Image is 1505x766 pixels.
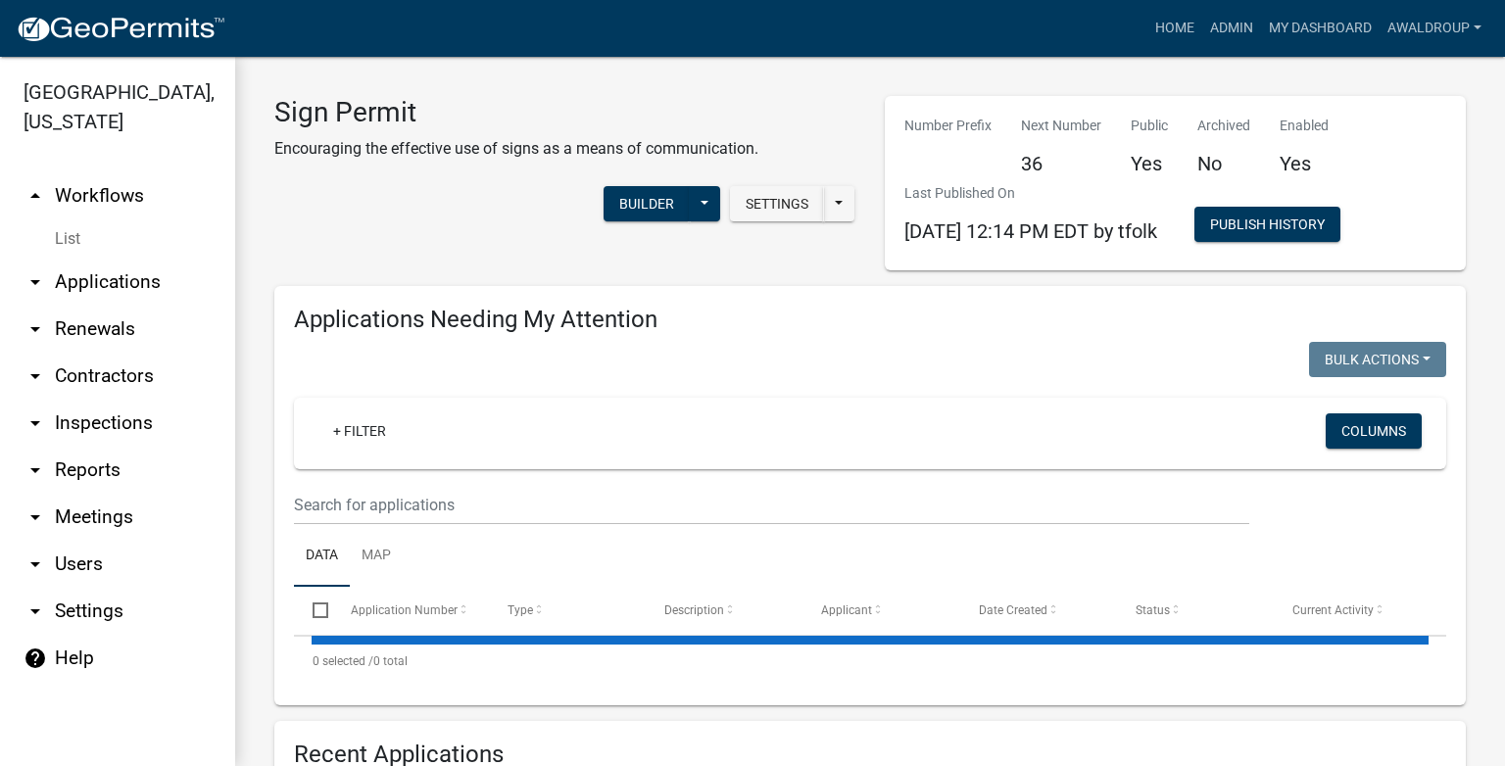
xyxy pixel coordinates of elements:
[604,186,690,221] button: Builder
[802,587,959,634] datatable-header-cell: Applicant
[24,270,47,294] i: arrow_drop_down
[1021,152,1101,175] h5: 36
[294,485,1249,525] input: Search for applications
[294,637,1446,686] div: 0 total
[959,587,1116,634] datatable-header-cell: Date Created
[24,411,47,435] i: arrow_drop_down
[1280,116,1329,136] p: Enabled
[1261,10,1380,47] a: My Dashboard
[294,525,350,588] a: Data
[1117,587,1274,634] datatable-header-cell: Status
[508,603,533,617] span: Type
[24,317,47,341] i: arrow_drop_down
[294,587,331,634] datatable-header-cell: Select
[489,587,646,634] datatable-header-cell: Type
[1380,10,1489,47] a: awaldroup
[274,137,758,161] p: Encouraging the effective use of signs as a means of communication.
[24,552,47,576] i: arrow_drop_down
[1197,152,1250,175] h5: No
[1202,10,1261,47] a: Admin
[1280,152,1329,175] h5: Yes
[24,646,47,670] i: help
[294,306,1446,334] h4: Applications Needing My Attention
[904,219,1157,243] span: [DATE] 12:14 PM EDT by tfolk
[904,183,1157,204] p: Last Published On
[351,603,458,617] span: Application Number
[24,184,47,208] i: arrow_drop_up
[1326,413,1422,449] button: Columns
[24,364,47,388] i: arrow_drop_down
[1131,152,1168,175] h5: Yes
[1197,116,1250,136] p: Archived
[317,413,402,449] a: + Filter
[1131,116,1168,136] p: Public
[730,186,824,221] button: Settings
[1021,116,1101,136] p: Next Number
[350,525,403,588] a: Map
[1136,603,1170,617] span: Status
[664,603,724,617] span: Description
[904,116,992,136] p: Number Prefix
[313,654,373,668] span: 0 selected /
[331,587,488,634] datatable-header-cell: Application Number
[1194,218,1340,234] wm-modal-confirm: Workflow Publish History
[1274,587,1431,634] datatable-header-cell: Current Activity
[1147,10,1202,47] a: Home
[979,603,1047,617] span: Date Created
[821,603,872,617] span: Applicant
[24,458,47,482] i: arrow_drop_down
[1292,603,1374,617] span: Current Activity
[24,599,47,623] i: arrow_drop_down
[1309,342,1446,377] button: Bulk Actions
[274,96,758,129] h3: Sign Permit
[24,505,47,529] i: arrow_drop_down
[646,587,802,634] datatable-header-cell: Description
[1194,207,1340,242] button: Publish History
